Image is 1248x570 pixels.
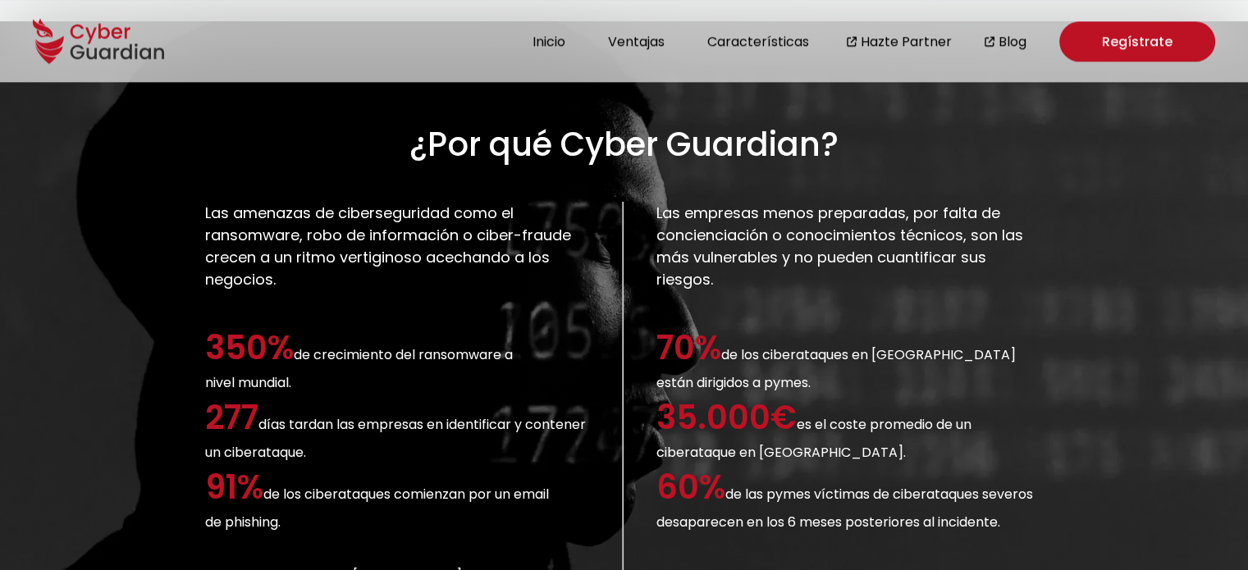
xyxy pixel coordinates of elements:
[603,30,670,52] button: Ventajas
[861,32,952,51] font: Hazte Partner
[528,30,570,52] button: Inicio
[707,32,809,51] font: Características
[205,323,589,393] p: de crecimiento del ransomware a nivel mundial.
[656,325,721,371] span: 70%
[656,394,797,440] span: 35.000€
[999,32,1026,51] font: Blog
[205,202,589,290] h3: Las amenazas de ciberseguridad como el ransomware, robo de información o ciber-fraude crecen a un...
[656,393,1043,463] p: es el coste promedio de un ciberataque en [GEOGRAPHIC_DATA].
[205,325,294,371] span: 350%
[409,120,839,169] h2: ¿Por qué Cyber Guardian?
[205,393,589,463] p: días tardan las empresas en identificar y contener un ciberataque.
[656,463,1043,532] p: de las pymes víctimas de ciberataques severos desaparecen en los 6 meses posteriores al incidente.
[1059,21,1215,62] a: Regístrate
[999,31,1026,52] a: Blog
[656,202,1043,290] h3: Las empresas menos preparadas, por falta de concienciación o conocimientos técnicos, son las más ...
[205,464,263,510] span: 91%
[861,31,952,52] a: Hazte Partner
[702,30,814,52] button: Características
[656,464,725,510] span: 60%
[656,323,1043,393] p: de los ciberataques en [GEOGRAPHIC_DATA] están dirigidos a pymes.
[205,394,258,440] span: 277
[205,463,589,532] p: de los ciberataques comienzan por un email de phishing.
